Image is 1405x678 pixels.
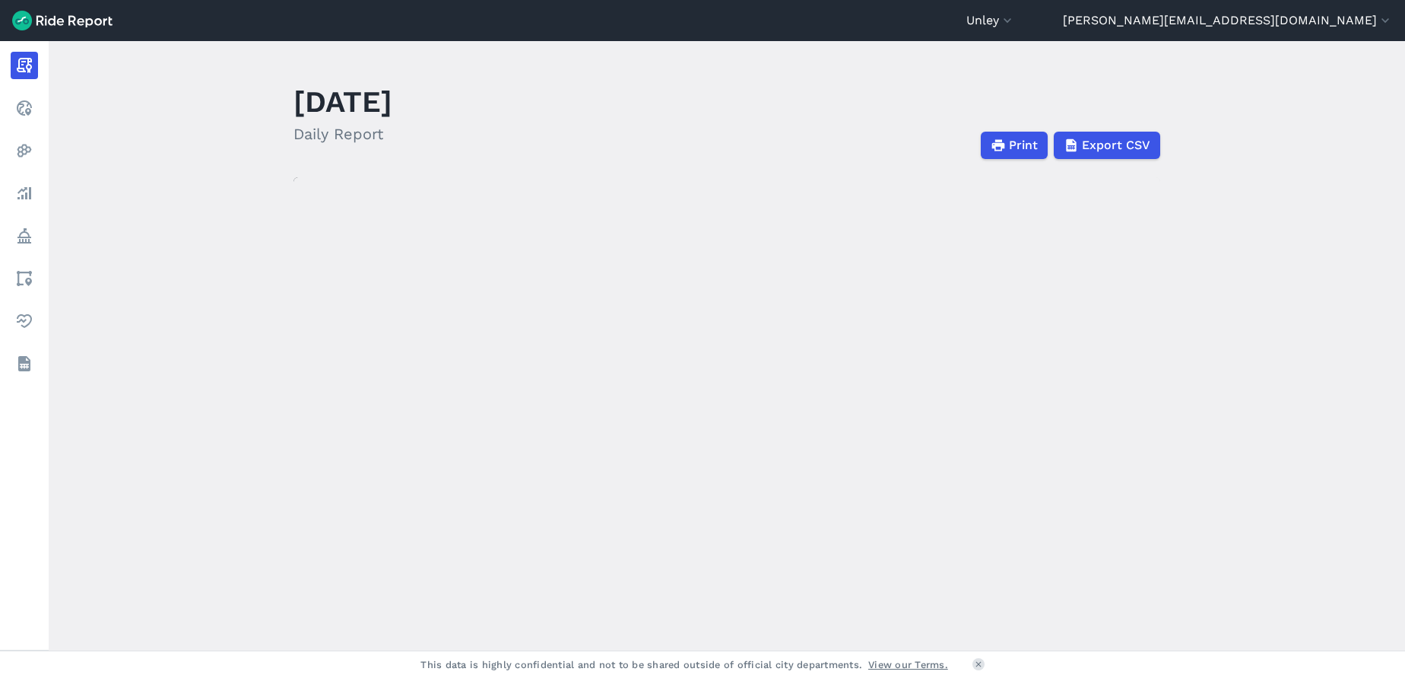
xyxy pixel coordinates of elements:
h1: [DATE] [293,81,392,123]
a: Realtime [11,94,38,122]
span: Print [1009,136,1038,154]
a: Heatmaps [11,137,38,164]
button: Print [981,132,1048,159]
h2: Daily Report [293,123,392,145]
button: Unley [966,11,1015,30]
a: Report [11,52,38,79]
a: Datasets [11,350,38,377]
a: Areas [11,265,38,292]
img: Ride Report [12,11,113,30]
a: Analyze [11,180,38,207]
button: [PERSON_NAME][EMAIL_ADDRESS][DOMAIN_NAME] [1063,11,1393,30]
button: Export CSV [1054,132,1160,159]
span: Export CSV [1082,136,1150,154]
a: View our Terms. [868,657,948,672]
a: Health [11,307,38,335]
a: Policy [11,222,38,250]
